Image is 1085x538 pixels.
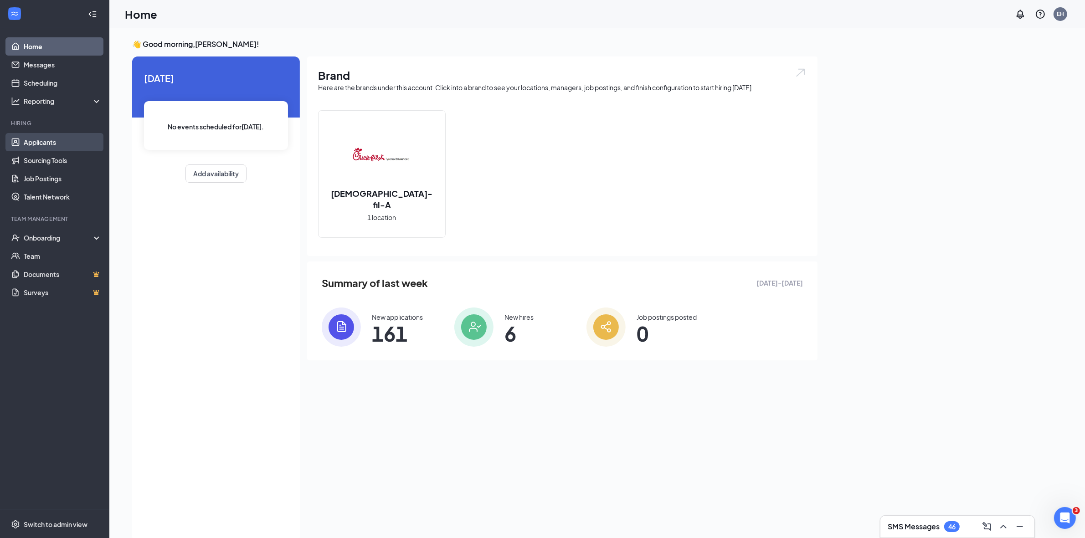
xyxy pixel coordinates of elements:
img: icon [586,307,626,347]
div: 46 [948,523,956,531]
span: 0 [637,325,697,342]
h2: [DEMOGRAPHIC_DATA]-fil-A [319,188,445,210]
span: 6 [504,325,534,342]
svg: ComposeMessage [982,521,992,532]
img: Chick-fil-A [353,126,411,184]
button: ComposeMessage [980,519,994,534]
a: Applicants [24,133,102,151]
span: No events scheduled for [DATE] . [168,122,264,132]
h3: 👋 Good morning, [PERSON_NAME] ! [132,39,818,49]
img: icon [322,307,361,347]
a: Job Postings [24,169,102,188]
span: Summary of last week [322,275,428,291]
span: 161 [372,325,423,342]
svg: Notifications [1015,9,1026,20]
span: [DATE] [144,71,288,85]
svg: ChevronUp [998,521,1009,532]
div: EH [1057,10,1064,18]
div: New hires [504,313,534,322]
h1: Brand [318,67,807,83]
span: 3 [1073,507,1080,514]
a: Team [24,247,102,265]
a: DocumentsCrown [24,265,102,283]
svg: WorkstreamLogo [10,9,19,18]
div: Hiring [11,119,100,127]
span: [DATE] - [DATE] [756,278,803,288]
svg: UserCheck [11,233,20,242]
button: Minimize [1013,519,1027,534]
button: Add availability [185,164,247,183]
img: open.6027fd2a22e1237b5b06.svg [795,67,807,78]
a: Scheduling [24,74,102,92]
a: Home [24,37,102,56]
a: Talent Network [24,188,102,206]
a: Messages [24,56,102,74]
h3: SMS Messages [888,522,940,532]
a: Sourcing Tools [24,151,102,169]
span: 1 location [368,212,396,222]
h1: Home [125,6,157,22]
svg: Analysis [11,97,20,106]
div: New applications [372,313,423,322]
img: icon [454,307,494,347]
button: ChevronUp [996,519,1011,534]
div: Team Management [11,215,100,223]
svg: Settings [11,520,20,529]
iframe: Intercom live chat [1054,507,1076,529]
div: Here are the brands under this account. Click into a brand to see your locations, managers, job p... [318,83,807,92]
div: Onboarding [24,233,94,242]
div: Job postings posted [637,313,697,322]
div: Reporting [24,97,102,106]
svg: Collapse [88,10,97,19]
a: SurveysCrown [24,283,102,302]
svg: QuestionInfo [1035,9,1046,20]
div: Switch to admin view [24,520,87,529]
svg: Minimize [1014,521,1025,532]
